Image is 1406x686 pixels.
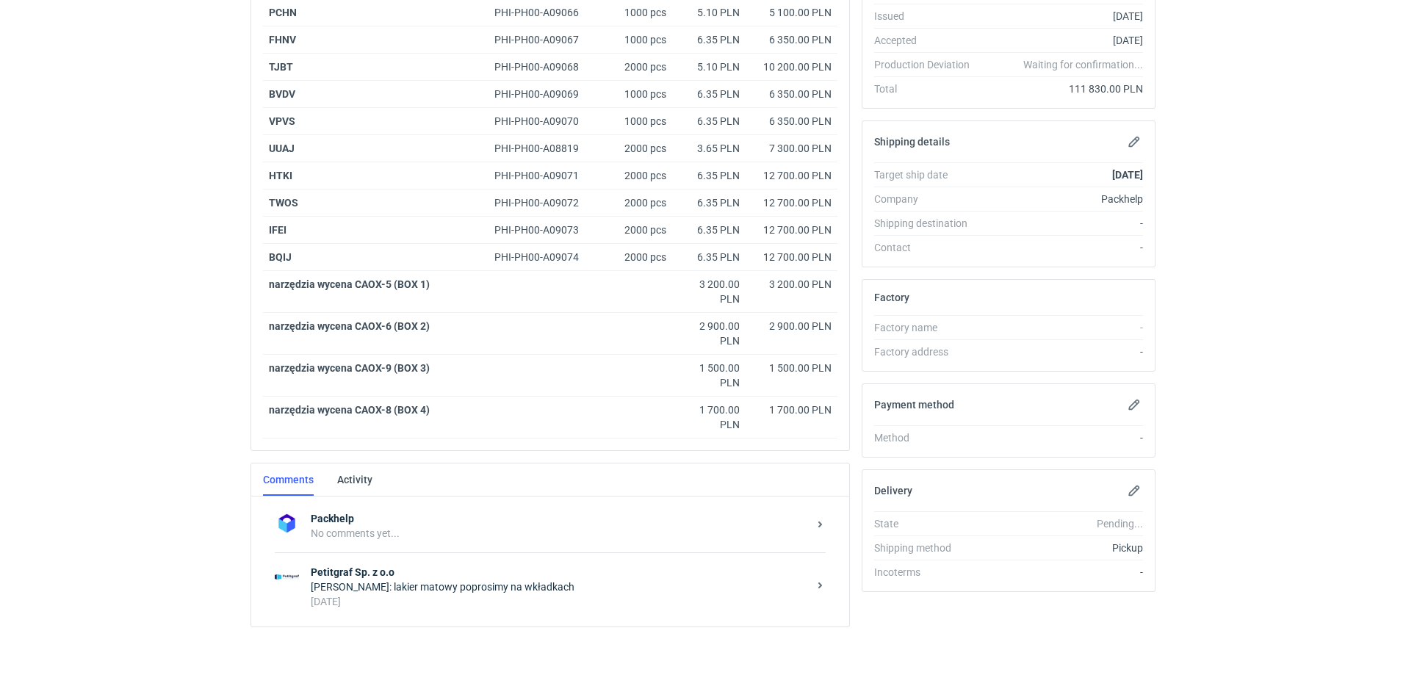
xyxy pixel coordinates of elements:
h2: Payment method [874,399,954,411]
div: Accepted [874,33,981,48]
a: IFEI [269,224,286,236]
div: - [981,216,1143,231]
div: PHI-PH00-A09073 [494,223,593,237]
a: PCHN [269,7,297,18]
div: 12 700.00 PLN [751,195,832,210]
div: 1000 pcs [599,108,672,135]
div: Production Deviation [874,57,981,72]
div: 2000 pcs [599,244,672,271]
div: 6 350.00 PLN [751,32,832,47]
strong: [DATE] [1112,169,1143,181]
div: Target ship date [874,167,981,182]
div: 12 700.00 PLN [751,250,832,264]
div: PHI-PH00-A09066 [494,5,593,20]
a: TWOS [269,197,298,209]
div: 2000 pcs [599,54,672,81]
div: Total [874,82,981,96]
div: 1 500.00 PLN [678,361,740,390]
em: Pending... [1097,518,1143,530]
div: 12 700.00 PLN [751,223,832,237]
div: 3.65 PLN [678,141,740,156]
div: 2 900.00 PLN [751,319,832,333]
div: [PERSON_NAME]: lakier matowy poprosimy na wkładkach [311,580,808,594]
a: BQIJ [269,251,292,263]
div: Factory name [874,320,981,335]
div: - [981,320,1143,335]
a: VPVS [269,115,295,127]
div: PHI-PH00-A09072 [494,195,593,210]
div: 6.35 PLN [678,195,740,210]
div: [DATE] [981,33,1143,48]
a: FHNV [269,34,296,46]
div: [DATE] [311,594,808,609]
div: PHI-PH00-A09068 [494,59,593,74]
a: BVDV [269,88,295,100]
div: Shipping method [874,541,981,555]
div: PHI-PH00-A09070 [494,114,593,129]
div: PHI-PH00-A09069 [494,87,593,101]
div: [DATE] [981,9,1143,24]
div: Factory address [874,344,981,359]
div: PHI-PH00-A09067 [494,32,593,47]
div: 5.10 PLN [678,5,740,20]
a: TJBT [269,61,293,73]
div: 5 100.00 PLN [751,5,832,20]
h2: Delivery [874,485,912,497]
img: Packhelp [275,511,299,535]
em: Waiting for confirmation... [1023,57,1143,72]
div: PHI-PH00-A08819 [494,141,593,156]
div: No comments yet... [311,526,808,541]
button: Edit payment method [1125,396,1143,414]
div: 6.35 PLN [678,32,740,47]
a: UUAJ [269,142,295,154]
strong: Petitgraf Sp. z o.o [311,565,808,580]
div: 5.10 PLN [678,59,740,74]
div: - [981,344,1143,359]
div: Pickup [981,541,1143,555]
a: Comments [263,463,314,496]
strong: narzędzia wycena CAOX-5 (BOX 1) [269,278,430,290]
div: PHI-PH00-A09071 [494,168,593,183]
div: PHI-PH00-A09074 [494,250,593,264]
div: Issued [874,9,981,24]
a: HTKI [269,170,292,181]
div: 1 700.00 PLN [678,402,740,432]
div: 1000 pcs [599,26,672,54]
div: 2000 pcs [599,217,672,244]
div: 1000 pcs [599,81,672,108]
div: 2 900.00 PLN [678,319,740,348]
div: 2000 pcs [599,135,672,162]
a: Activity [337,463,372,496]
div: Packhelp [981,192,1143,206]
div: Company [874,192,981,206]
div: 6 350.00 PLN [751,114,832,129]
div: - [981,430,1143,445]
div: 12 700.00 PLN [751,168,832,183]
div: Method [874,430,981,445]
div: 6 350.00 PLN [751,87,832,101]
div: Petitgraf Sp. z o.o [275,565,299,589]
div: 111 830.00 PLN [981,82,1143,96]
div: 6.35 PLN [678,250,740,264]
div: 2000 pcs [599,189,672,217]
div: State [874,516,981,531]
div: Contact [874,240,981,255]
div: 2000 pcs [599,162,672,189]
div: - [981,565,1143,580]
div: 6.35 PLN [678,114,740,129]
strong: Packhelp [311,511,808,526]
div: 10 200.00 PLN [751,59,832,74]
h2: Shipping details [874,136,950,148]
div: 3 200.00 PLN [751,277,832,292]
h2: Factory [874,292,909,303]
div: 3 200.00 PLN [678,277,740,306]
strong: narzędzia wycena CAOX-9 (BOX 3) [269,362,430,374]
